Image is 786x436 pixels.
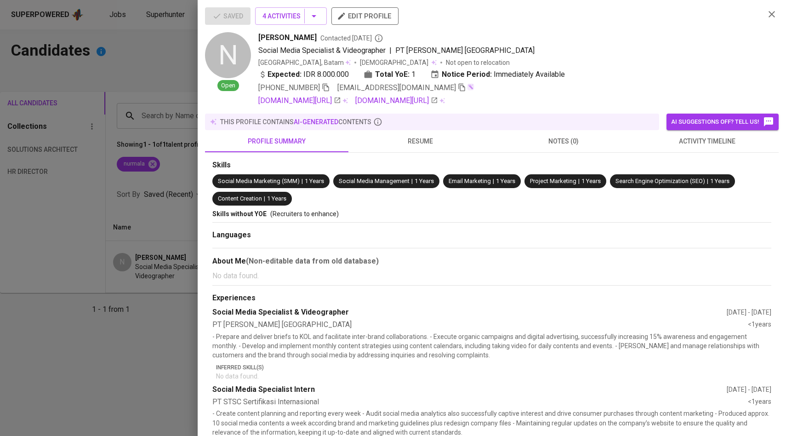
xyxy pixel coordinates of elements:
[415,178,434,184] span: 1 Years
[355,95,438,106] a: [DOMAIN_NAME][URL]
[375,69,410,80] b: Total YoE:
[331,7,399,25] button: edit profile
[220,117,371,126] p: this profile contains contents
[212,397,748,407] div: PT STSC Sertifikasi Internasional
[264,195,265,203] span: |
[337,83,456,92] span: [EMAIL_ADDRESS][DOMAIN_NAME]
[212,320,748,330] div: PT [PERSON_NAME] [GEOGRAPHIC_DATA]
[212,256,771,267] div: About Me
[748,397,771,407] div: <1 years
[216,372,771,381] p: No data found.
[305,178,324,184] span: 1 Years
[246,257,379,265] b: (Non-editable data from old database)
[258,32,317,43] span: [PERSON_NAME]
[262,11,319,22] span: 4 Activities
[217,81,239,90] span: Open
[212,332,771,360] p: - Prepare and deliver briefs to KOL and facilitate inter-brand collaborations. - Execute organic ...
[710,178,729,184] span: 1 Years
[727,308,771,317] div: [DATE] - [DATE]
[497,136,630,147] span: notes (0)
[320,34,383,43] span: Contacted [DATE]
[374,34,383,43] svg: By Batam recruiter
[496,178,515,184] span: 1 Years
[430,69,565,80] div: Immediately Available
[268,69,302,80] b: Expected:
[727,385,771,394] div: [DATE] - [DATE]
[339,10,391,22] span: edit profile
[411,69,416,80] span: 1
[258,83,320,92] span: [PHONE_NUMBER]
[671,116,774,127] span: AI suggestions off? Tell us!
[331,12,399,19] a: edit profile
[666,114,779,130] button: AI suggestions off? Tell us!
[212,210,267,218] span: Skills without YOE
[211,136,343,147] span: profile summary
[258,46,386,55] span: Social Media Specialist & Videographer
[354,136,486,147] span: resume
[339,178,410,184] span: Social Media Management
[255,7,327,25] button: 4 Activities
[748,320,771,330] div: <1 years
[641,136,773,147] span: activity timeline
[270,210,339,218] span: (Recruiters to enhance)
[216,363,771,372] p: Inferred Skill(s)
[294,118,338,126] span: AI-generated
[442,69,492,80] b: Notice Period:
[212,384,727,395] div: Social Media Specialist Intern
[212,307,727,318] div: Social Media Specialist & Videographer
[449,178,491,184] span: Email Marketing
[389,45,392,56] span: |
[212,293,771,304] div: Experiences
[267,195,286,202] span: 1 Years
[395,46,535,55] span: PT [PERSON_NAME] [GEOGRAPHIC_DATA]
[302,177,303,186] span: |
[530,178,576,184] span: Project Marketing
[218,195,262,202] span: Content Creation
[212,230,771,241] div: Languages
[258,58,351,67] div: [GEOGRAPHIC_DATA], Batam
[205,32,251,78] div: N
[615,178,705,184] span: Search Engine Optimization (SEO)
[360,58,430,67] span: [DEMOGRAPHIC_DATA]
[581,178,601,184] span: 1 Years
[411,177,413,186] span: |
[258,69,349,80] div: IDR 8.000.000
[218,178,300,184] span: Social Media Marketing (SMM)
[258,95,341,106] a: [DOMAIN_NAME][URL]
[578,177,580,186] span: |
[212,270,771,281] p: No data found.
[493,177,494,186] span: |
[467,83,474,91] img: magic_wand.svg
[212,160,771,171] div: Skills
[446,58,510,67] p: Not open to relocation
[707,177,708,186] span: |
